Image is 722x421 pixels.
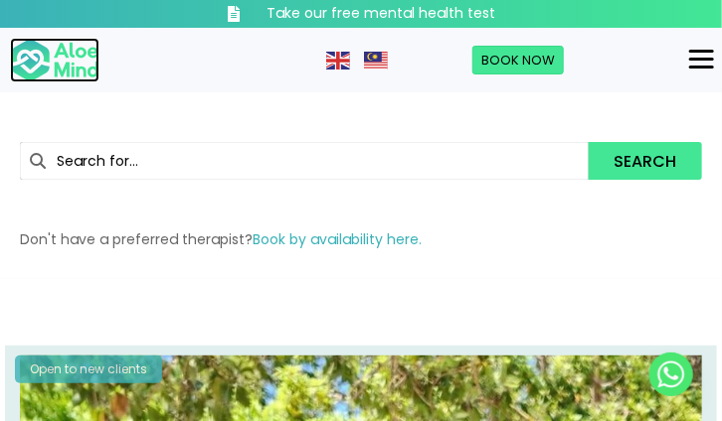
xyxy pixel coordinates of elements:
img: ms [364,52,388,70]
span: Book Now [481,51,555,70]
img: Aloe Mind Malaysia | Mental Healthcare Services in Malaysia and Singapore [10,38,99,83]
h3: Take our free mental health test [268,4,496,24]
button: Search [589,142,702,180]
a: Whatsapp [649,352,693,396]
img: en [326,52,350,70]
p: Don't have a preferred therapist? [20,229,702,249]
div: Open to new clients [15,355,162,382]
a: Malay [364,50,390,70]
input: Search for... [20,142,589,180]
a: Book Now [472,46,564,75]
a: Book by availability here. [253,229,422,249]
a: Take our free mental health test [182,4,540,24]
a: English [326,50,352,70]
button: Menu [681,43,722,76]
